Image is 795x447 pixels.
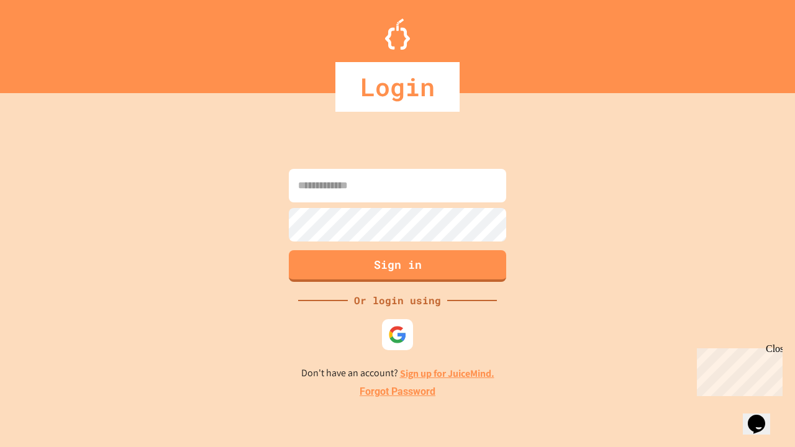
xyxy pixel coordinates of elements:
p: Don't have an account? [301,366,494,381]
a: Sign up for JuiceMind. [400,367,494,380]
iframe: chat widget [692,343,783,396]
div: Or login using [348,293,447,308]
div: Chat with us now!Close [5,5,86,79]
div: Login [335,62,460,112]
img: google-icon.svg [388,325,407,344]
a: Forgot Password [360,384,435,399]
button: Sign in [289,250,506,282]
img: Logo.svg [385,19,410,50]
iframe: chat widget [743,397,783,435]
